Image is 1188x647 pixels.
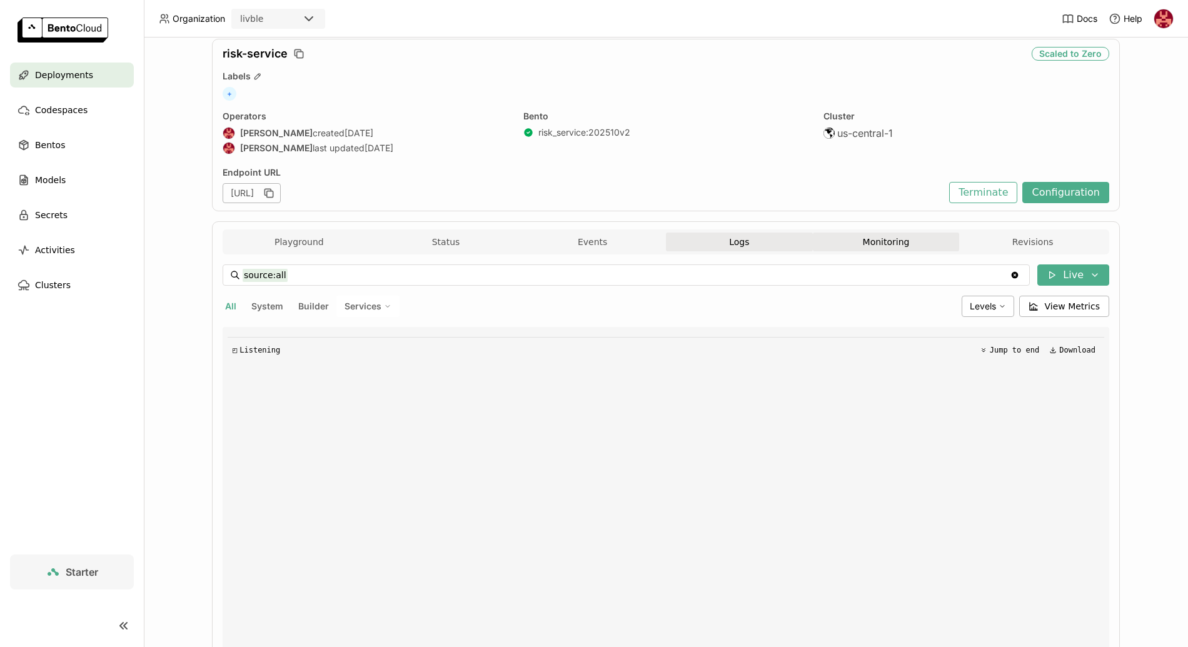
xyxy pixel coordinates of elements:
[10,63,134,88] a: Deployments
[240,143,313,154] strong: [PERSON_NAME]
[223,71,1109,82] div: Labels
[10,133,134,158] a: Bentos
[173,13,225,24] span: Organization
[1010,270,1020,280] svg: Clear value
[1077,13,1097,24] span: Docs
[345,301,381,312] span: Services
[298,301,329,311] span: Builder
[223,127,508,139] div: created
[223,183,281,203] div: [URL]
[10,273,134,298] a: Clusters
[538,127,630,138] a: risk_service:202510v2
[10,168,134,193] a: Models
[962,296,1014,317] div: Levels
[223,167,943,178] div: Endpoint URL
[1022,182,1109,203] button: Configuration
[240,13,263,25] div: livble
[226,233,373,251] button: Playground
[223,298,239,314] button: All
[233,346,237,354] span: ◰
[223,47,288,61] span: risk-service
[10,203,134,228] a: Secrets
[18,18,108,43] img: logo
[1037,264,1109,286] button: Live
[970,301,996,311] span: Levels
[345,128,373,139] span: [DATE]
[523,111,809,122] div: Bento
[823,111,1109,122] div: Cluster
[35,278,71,293] span: Clusters
[35,243,75,258] span: Activities
[35,208,68,223] span: Secrets
[336,296,400,317] div: Services
[66,566,98,578] span: Starter
[35,173,66,188] span: Models
[1154,9,1173,28] img: Uri Vinetz
[1124,13,1142,24] span: Help
[35,103,88,118] span: Codespaces
[519,233,666,251] button: Events
[1045,300,1100,313] span: View Metrics
[1109,13,1142,25] div: Help
[233,346,280,354] div: Listening
[35,138,65,153] span: Bentos
[1032,47,1109,61] div: Scaled to Zero
[223,111,508,122] div: Operators
[223,87,236,101] span: +
[837,127,893,139] span: us-central-1
[264,13,266,26] input: Selected livble.
[223,128,234,139] img: Uri Vinetz
[10,98,134,123] a: Codespaces
[223,142,508,154] div: last updated
[365,143,393,154] span: [DATE]
[813,233,960,251] button: Monitoring
[10,238,134,263] a: Activities
[243,265,1010,285] input: Search
[1062,13,1097,25] a: Docs
[1019,296,1110,317] button: View Metrics
[729,236,749,248] span: Logs
[249,298,286,314] button: System
[35,68,93,83] span: Deployments
[1045,343,1099,358] button: Download
[10,554,134,589] a: Starter
[240,128,313,139] strong: [PERSON_NAME]
[296,298,331,314] button: Builder
[373,233,520,251] button: Status
[976,343,1043,358] button: Jump to end
[225,301,236,311] span: All
[223,143,234,154] img: Uri Vinetz
[949,182,1017,203] button: Terminate
[959,233,1106,251] button: Revisions
[251,301,283,311] span: System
